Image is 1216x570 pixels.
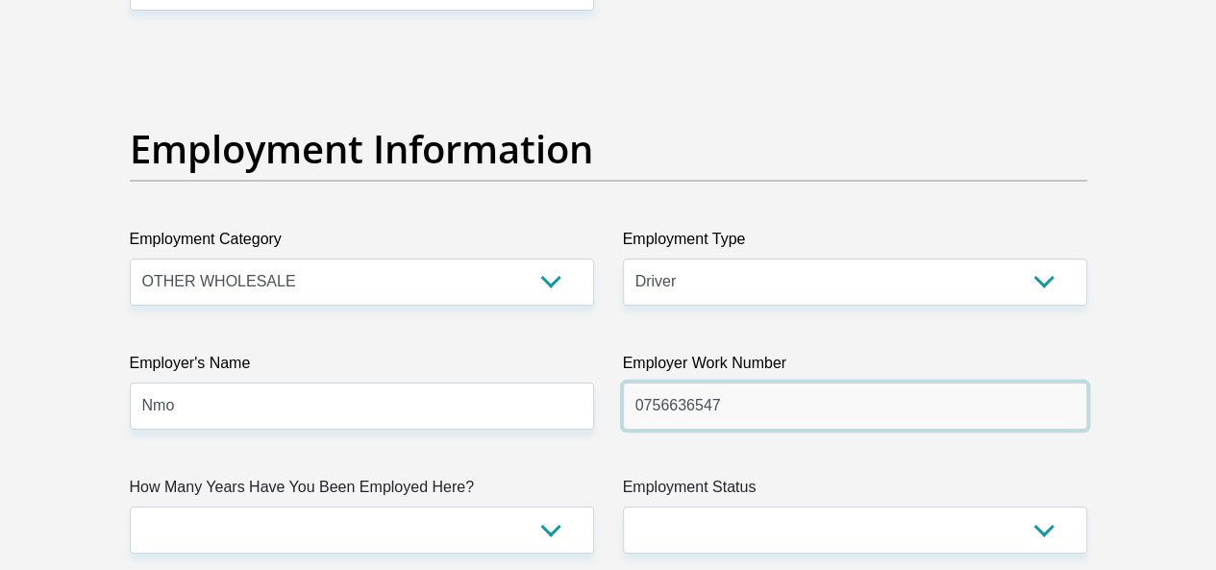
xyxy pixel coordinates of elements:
label: Employment Category [130,228,594,259]
label: Employment Status [623,476,1087,507]
input: Employer's Name [130,383,594,430]
label: Employment Type [623,228,1087,259]
label: How Many Years Have You Been Employed Here? [130,476,594,507]
input: Employer Work Number [623,383,1087,430]
h2: Employment Information [130,126,1087,172]
label: Employer's Name [130,352,594,383]
label: Employer Work Number [623,352,1087,383]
